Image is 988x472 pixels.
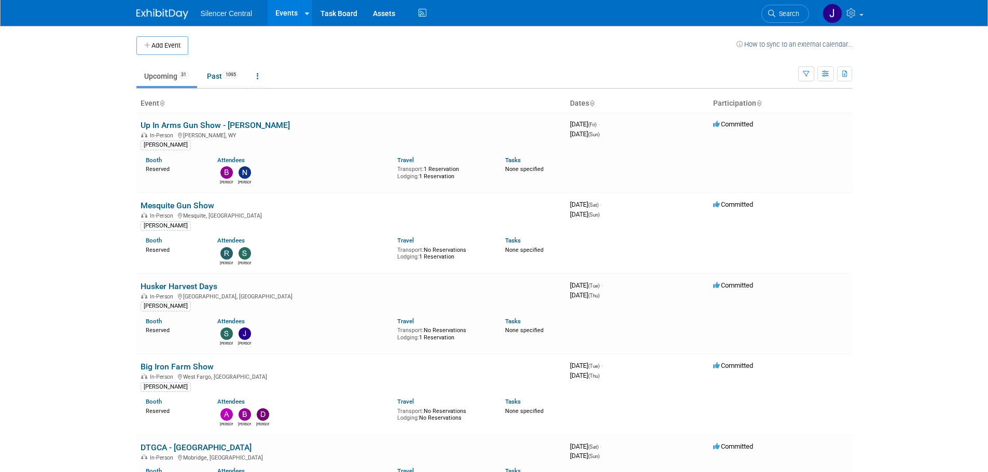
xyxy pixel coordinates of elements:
div: Rob Young [220,260,233,266]
a: Up In Arms Gun Show - [PERSON_NAME] [141,120,290,130]
span: Transport: [397,166,424,173]
span: (Sun) [588,453,600,459]
div: [PERSON_NAME] [141,221,191,231]
span: (Tue) [588,283,600,289]
a: Attendees [217,156,245,164]
span: None specified [505,327,544,334]
img: Dayla Hughes [257,408,269,421]
img: Billee Page [239,408,251,421]
img: Andrew Sorenson [220,408,233,421]
span: None specified [505,408,544,414]
img: In-Person Event [141,374,147,379]
a: DTGCA - [GEOGRAPHIC_DATA] [141,442,252,452]
a: Husker Harvest Days [141,281,217,291]
div: Mobridge, [GEOGRAPHIC_DATA] [141,453,562,461]
a: Attendees [217,318,245,325]
span: Silencer Central [201,9,253,18]
span: [DATE] [570,120,600,128]
img: Justin Armstrong [239,327,251,340]
a: Attendees [217,237,245,244]
span: - [600,442,602,450]
span: Committed [713,120,753,128]
span: Lodging: [397,173,419,180]
span: None specified [505,166,544,173]
span: [DATE] [570,201,602,208]
a: Travel [397,156,414,164]
div: Billee Page [238,421,251,427]
span: Committed [713,442,753,450]
th: Participation [709,95,852,112]
span: - [601,281,603,289]
img: In-Person Event [141,132,147,137]
span: In-Person [150,374,176,380]
span: In-Person [150,293,176,300]
a: Booth [146,156,162,164]
span: [DATE] [570,210,600,218]
span: (Sun) [588,132,600,137]
span: Committed [713,362,753,369]
span: Lodging: [397,334,419,341]
th: Dates [566,95,709,112]
img: Jessica Crawford [823,4,842,23]
img: Steve Phillips [220,327,233,340]
span: 31 [178,71,189,79]
div: Justin Armstrong [238,340,251,346]
div: Reserved [146,406,202,415]
div: Steve Phillips [220,340,233,346]
a: Tasks [505,156,521,164]
img: In-Person Event [141,293,147,298]
a: Tasks [505,237,521,244]
div: Mesquite, [GEOGRAPHIC_DATA] [141,211,562,219]
span: In-Person [150,132,176,139]
span: Lodging: [397,253,419,260]
span: Transport: [397,247,424,253]
a: Travel [397,318,414,325]
a: Search [761,5,809,23]
span: Committed [713,281,753,289]
span: Committed [713,201,753,208]
span: 1095 [222,71,239,79]
th: Event [136,95,566,112]
div: 1 Reservation 1 Reservation [397,164,490,180]
div: Dayla Hughes [256,421,269,427]
span: (Tue) [588,363,600,369]
div: Andrew Sorenson [220,421,233,427]
span: (Thu) [588,293,600,298]
span: Transport: [397,408,424,414]
div: Sarah Young [238,260,251,266]
span: None specified [505,247,544,253]
div: [GEOGRAPHIC_DATA], [GEOGRAPHIC_DATA] [141,292,562,300]
a: Big Iron Farm Show [141,362,214,371]
span: [DATE] [570,362,603,369]
a: Booth [146,237,162,244]
a: Tasks [505,398,521,405]
span: [DATE] [570,442,602,450]
span: Lodging: [397,414,419,421]
img: In-Person Event [141,454,147,460]
span: [DATE] [570,452,600,460]
a: How to sync to an external calendar... [736,40,852,48]
div: Reserved [146,245,202,254]
img: In-Person Event [141,212,147,218]
div: [PERSON_NAME], WY [141,131,562,139]
a: Mesquite Gun Show [141,201,214,210]
span: - [601,362,603,369]
span: [DATE] [570,130,600,138]
div: No Reservations 1 Reservation [397,245,490,261]
span: In-Person [150,212,176,219]
div: [PERSON_NAME] [141,302,191,311]
div: No Reservations 1 Reservation [397,325,490,341]
a: Booth [146,318,162,325]
img: Rob Young [220,247,233,260]
a: Tasks [505,318,521,325]
span: - [600,201,602,208]
a: Sort by Start Date [589,99,594,107]
span: (Sat) [588,202,599,208]
span: (Sat) [588,444,599,450]
a: Booth [146,398,162,405]
span: In-Person [150,454,176,461]
img: Sarah Young [239,247,251,260]
div: Braden Hougaard [220,179,233,185]
div: [PERSON_NAME] [141,382,191,392]
span: (Thu) [588,373,600,379]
